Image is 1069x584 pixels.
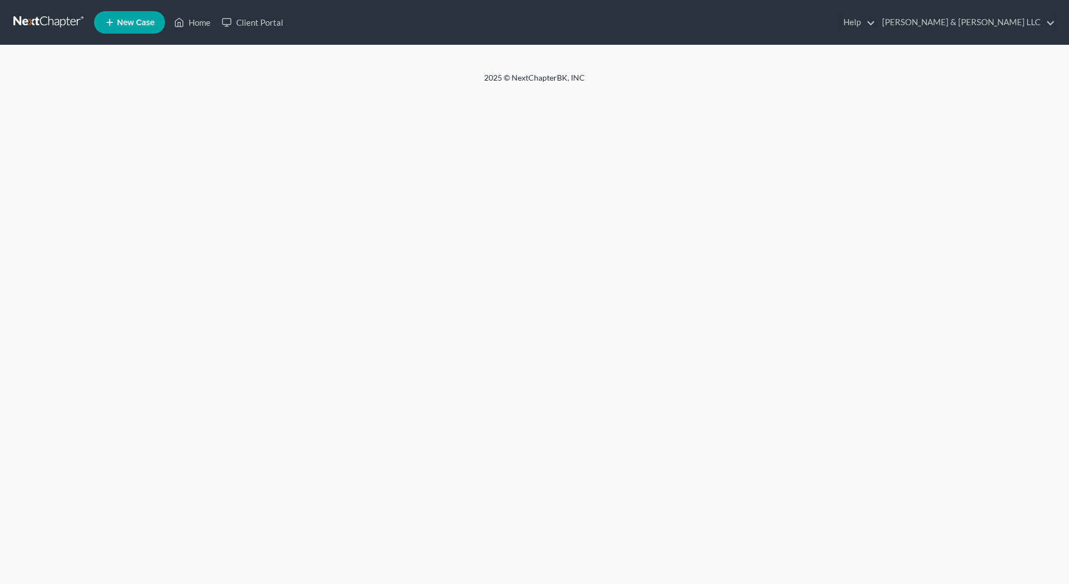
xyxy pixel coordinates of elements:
[168,12,216,32] a: Home
[216,12,289,32] a: Client Portal
[876,12,1055,32] a: [PERSON_NAME] & [PERSON_NAME] LLC
[838,12,875,32] a: Help
[215,72,854,92] div: 2025 © NextChapterBK, INC
[94,11,165,34] new-legal-case-button: New Case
